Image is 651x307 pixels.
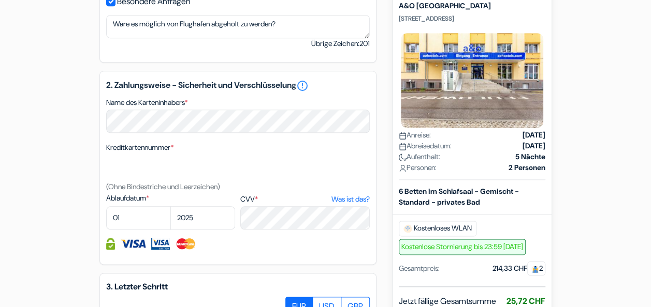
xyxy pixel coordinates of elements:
label: Kreditkartennummer [106,142,173,153]
img: Master Card [175,238,196,250]
img: user_icon.svg [399,164,407,172]
img: Kreditkarteninformationen sind vollständig verschlüsselt und gesichert [106,238,115,250]
small: (Ohne Bindestriche und Leerzeichen) [106,182,220,191]
span: Anreise: [399,130,431,141]
div: 214,33 CHF [493,263,545,274]
img: calendar.svg [399,143,407,150]
img: guest.svg [531,265,539,273]
img: free_wifi.svg [403,224,412,233]
b: 6 Betten im Schlafsaal - Gemischt - Standard - privates Bad [399,187,519,207]
h5: 3. Letzter Schritt [106,282,370,291]
span: 201 [359,39,370,48]
strong: [DATE] [523,141,545,151]
span: Abreisedatum: [399,141,452,151]
a: Was ist das? [331,194,369,205]
strong: 5 Nächte [515,151,545,162]
p: [STREET_ADDRESS] [399,14,545,23]
span: Personen: [399,162,437,173]
span: 25,72 CHF [507,296,545,306]
span: 2 [527,261,545,275]
label: Name des Karteninhabers [106,97,187,108]
a: error_outline [296,80,309,92]
img: moon.svg [399,153,407,161]
h5: 2. Zahlungsweise - Sicherheit und Verschlüsselung [106,80,370,92]
div: Gesamtpreis: [399,263,440,274]
label: Ablaufdatum [106,193,235,204]
span: Kostenloses WLAN [399,221,476,236]
small: Übrige Zeichen: [311,38,370,49]
strong: [DATE] [523,130,545,141]
span: Aufenthalt: [399,151,440,162]
img: Visa [120,238,146,250]
label: CVV [240,194,369,205]
img: calendar.svg [399,132,407,140]
strong: 2 Personen [509,162,545,173]
h5: A&O [GEOGRAPHIC_DATA] [399,2,545,11]
span: Kostenlose Stornierung bis 23:59 [DATE] [399,239,526,255]
img: Visa Electron [151,238,170,250]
